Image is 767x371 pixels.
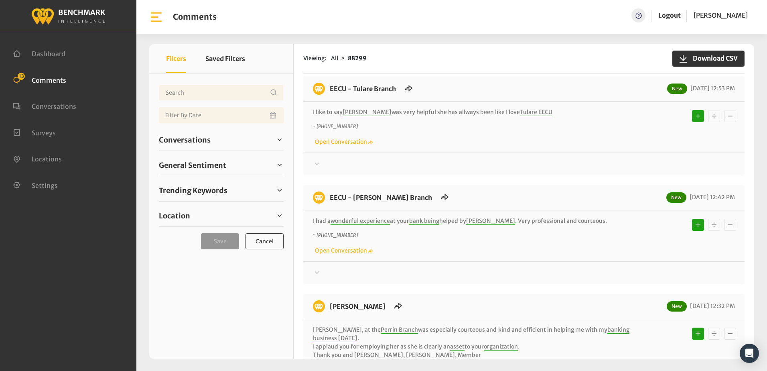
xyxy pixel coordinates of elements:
a: EECU - [PERSON_NAME] Branch [330,194,432,202]
a: Logout [658,11,681,19]
span: Dashboard [32,50,65,58]
span: Viewing: [303,54,326,63]
a: Conversations [159,134,284,146]
strong: 88299 [348,55,367,62]
span: banking business [DATE] [313,326,629,342]
span: Conversations [32,102,76,110]
input: Date range input field [159,107,284,123]
span: [PERSON_NAME] [694,11,748,19]
span: bank being [409,217,439,225]
button: Open Calendar [268,107,279,123]
span: Perrin Branch [381,326,418,334]
span: [PERSON_NAME] [466,217,515,225]
a: Open Conversation [313,138,373,145]
img: bar [149,10,163,24]
a: General Sentiment [159,159,284,171]
a: Surveys [13,128,56,136]
span: All [331,55,338,62]
a: [PERSON_NAME] [330,302,386,310]
a: Trending Keywords [159,184,284,196]
a: Settings [13,181,58,189]
h1: Comments [173,12,217,22]
img: benchmark [31,6,106,26]
div: Basic example [690,326,738,342]
button: Download CSV [672,51,745,67]
img: benchmark [313,192,325,204]
span: New [667,301,687,312]
span: Location [159,210,190,221]
a: Location [159,210,284,222]
span: Conversations [159,135,211,145]
a: Locations [13,154,62,162]
a: [PERSON_NAME] [694,8,748,22]
input: Username [159,85,284,101]
span: General Sentiment [159,160,226,171]
span: New [667,84,687,94]
div: Open Intercom Messenger [740,344,759,363]
span: [PERSON_NAME] [343,108,392,116]
span: Trending Keywords [159,185,227,196]
h6: EECU - Perrin [325,300,390,312]
span: Locations [32,155,62,163]
span: New [666,192,686,203]
span: Settings [32,181,58,189]
a: EECU - Tulare Branch [330,85,396,93]
div: Basic example [690,217,738,233]
i: ~ [PHONE_NUMBER] [313,123,358,129]
a: Dashboard [13,49,65,57]
a: Comments 13 [13,75,66,84]
a: Open Conversation [313,247,373,254]
a: Conversations [13,102,76,110]
span: [DATE] 12:53 PM [688,85,735,92]
span: Tulare EECU [520,108,552,116]
h6: EECU - Armstrong Branch [325,192,437,204]
span: Surveys [32,128,56,137]
div: Basic example [690,108,738,124]
span: Comments [32,76,66,84]
p: I like to say was very helpful she has allways been like I love [313,108,629,116]
span: 13 [18,73,25,80]
span: [DATE] 12:42 PM [688,194,735,201]
span: [DATE] 12:32 PM [688,302,735,310]
i: ~ [PHONE_NUMBER] [313,232,358,238]
a: Logout [658,8,681,22]
span: wonderful experience [331,217,390,225]
span: Download CSV [688,53,738,63]
span: organization [484,343,518,351]
button: Cancel [246,233,284,249]
p: I had a at your helped by . Very professional and courteous. [313,217,629,225]
button: Saved Filters [205,44,245,73]
span: asset [450,343,465,351]
img: benchmark [313,300,325,312]
button: Filters [166,44,186,73]
p: [PERSON_NAME], at the was especially courteous and kind and efficient in helping me with my . I a... [313,326,629,359]
h6: EECU - Tulare Branch [325,83,401,95]
img: benchmark [313,83,325,95]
